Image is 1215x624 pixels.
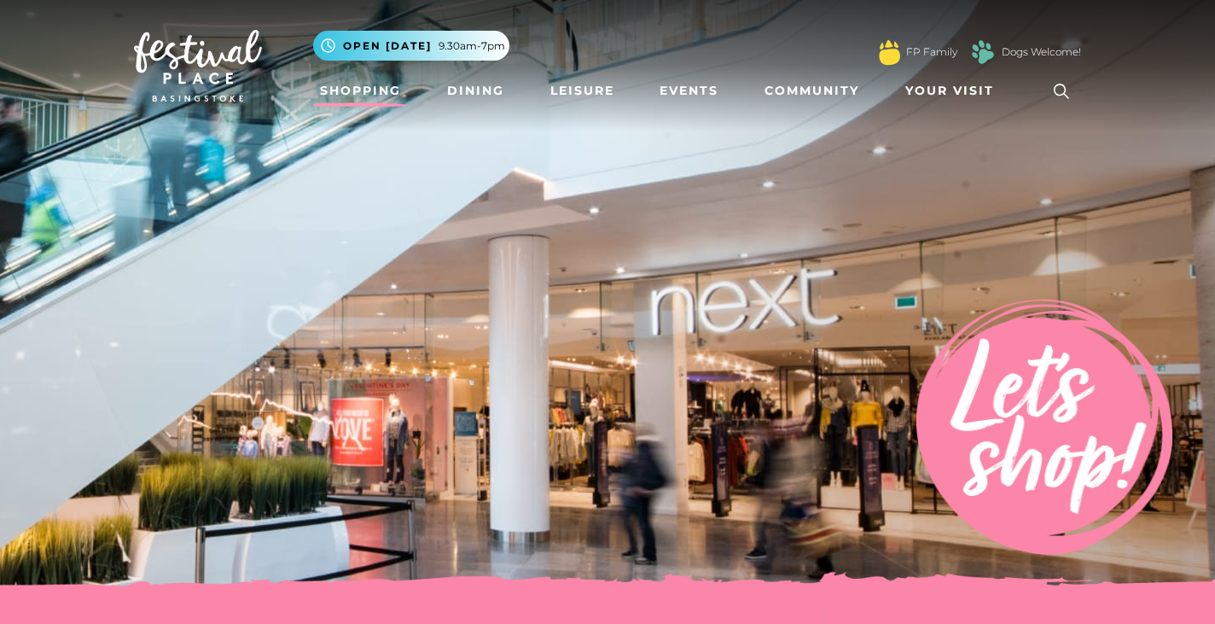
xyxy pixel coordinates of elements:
a: Your Visit [898,75,1009,107]
span: Your Visit [905,82,994,100]
img: Festival Place Logo [134,30,262,102]
a: Dining [440,75,511,107]
a: Dogs Welcome! [1002,44,1081,60]
a: Shopping [313,75,408,107]
span: Open [DATE] [343,38,432,54]
a: FP Family [906,44,957,60]
a: Events [653,75,725,107]
a: Leisure [544,75,621,107]
a: Community [758,75,866,107]
span: 9.30am-7pm [439,38,505,54]
button: Open [DATE] 9.30am-7pm [313,31,509,61]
